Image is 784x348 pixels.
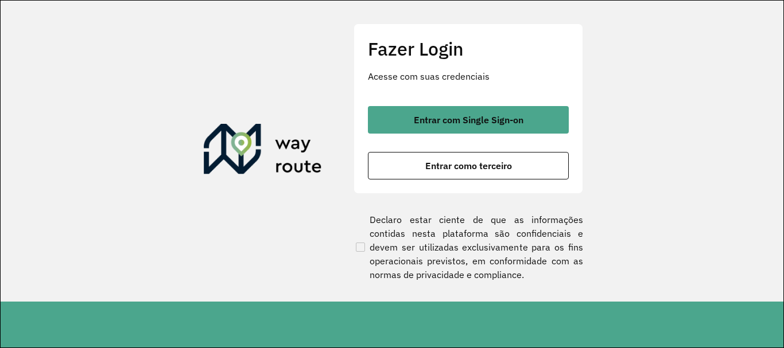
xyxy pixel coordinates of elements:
button: button [368,106,569,134]
button: button [368,152,569,179]
span: Entrar com Single Sign-on [414,115,523,124]
p: Acesse com suas credenciais [368,69,569,83]
h2: Fazer Login [368,38,569,60]
span: Entrar como terceiro [425,161,512,170]
label: Declaro estar ciente de que as informações contidas nesta plataforma são confidenciais e devem se... [354,213,583,281]
img: Roteirizador AmbevTech [204,124,322,179]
